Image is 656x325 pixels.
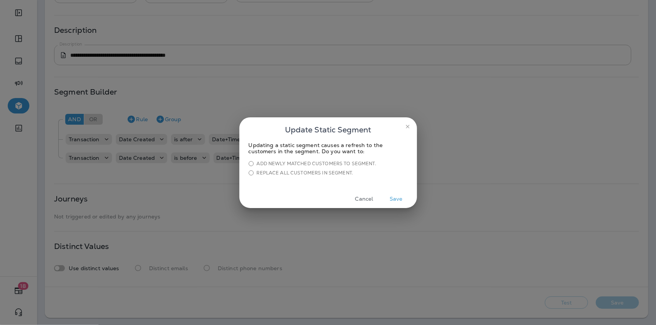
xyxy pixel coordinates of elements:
[285,124,371,136] span: Update Static Segment
[257,170,353,176] div: Replace all customers in segment.
[382,193,411,205] button: Save
[249,142,408,154] div: Updating a static segment causes a refresh to the customers in the segment. Do you want to:
[249,161,254,167] input: Add newly matched customers to segment.
[257,161,376,167] div: Add newly matched customers to segment.
[350,193,379,205] button: Cancel
[249,170,254,176] input: Replace all customers in segment.
[402,120,414,133] button: close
